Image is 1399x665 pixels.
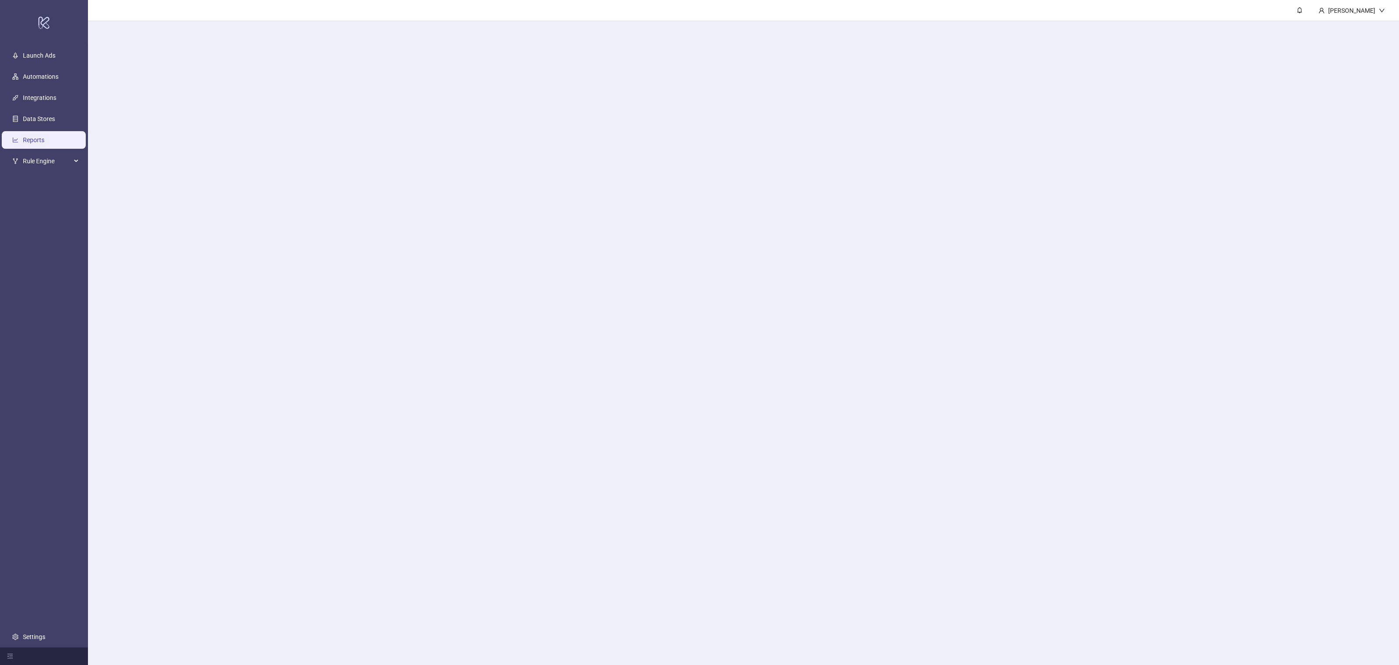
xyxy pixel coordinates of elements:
a: Automations [23,73,58,80]
a: Integrations [23,94,56,101]
a: Reports [23,136,44,143]
a: Launch Ads [23,52,55,59]
span: bell [1297,7,1303,13]
div: [PERSON_NAME] [1325,6,1379,15]
span: Rule Engine [23,152,71,170]
span: down [1379,7,1385,14]
span: fork [12,158,18,164]
a: Data Stores [23,115,55,122]
a: Settings [23,633,45,640]
span: menu-fold [7,653,13,659]
span: user [1319,7,1325,14]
